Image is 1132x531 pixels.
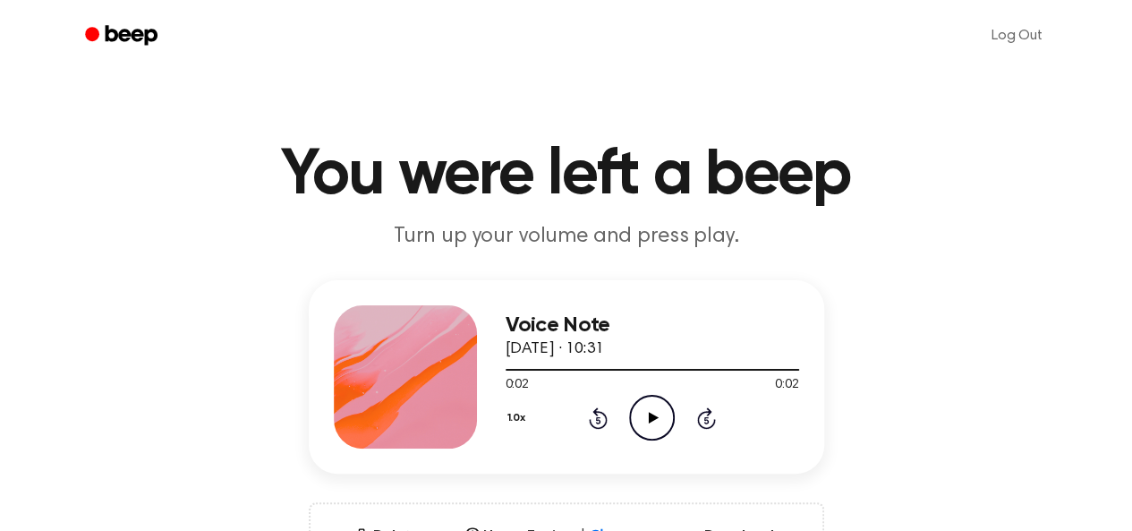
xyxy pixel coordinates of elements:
[72,19,174,54] a: Beep
[506,376,529,395] span: 0:02
[506,403,532,433] button: 1.0x
[506,313,799,338] h3: Voice Note
[506,341,604,357] span: [DATE] · 10:31
[775,376,798,395] span: 0:02
[974,14,1060,57] a: Log Out
[223,222,910,252] p: Turn up your volume and press play.
[108,143,1025,208] h1: You were left a beep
